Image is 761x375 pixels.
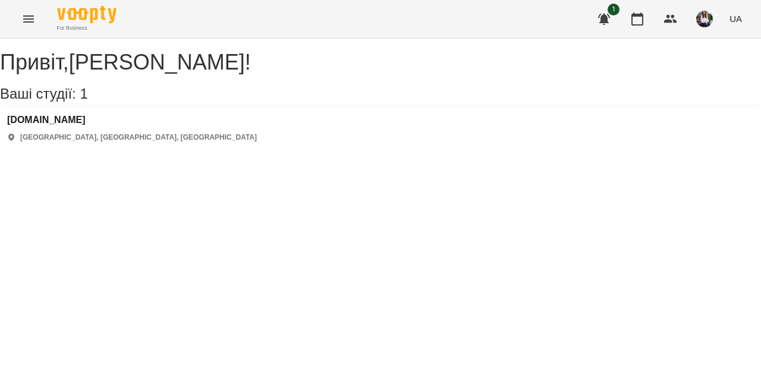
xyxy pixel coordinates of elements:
p: [GEOGRAPHIC_DATA], [GEOGRAPHIC_DATA], [GEOGRAPHIC_DATA] [20,133,257,143]
button: UA [725,8,747,30]
a: [DOMAIN_NAME] [7,115,257,125]
span: UA [729,12,742,25]
span: For Business [57,24,117,32]
span: 1 [80,86,87,102]
img: Voopty Logo [57,6,117,23]
button: Menu [14,5,43,33]
span: 1 [608,4,620,15]
img: f3607268c58c4d4509d1a71c234b9640.jpg [696,11,713,27]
